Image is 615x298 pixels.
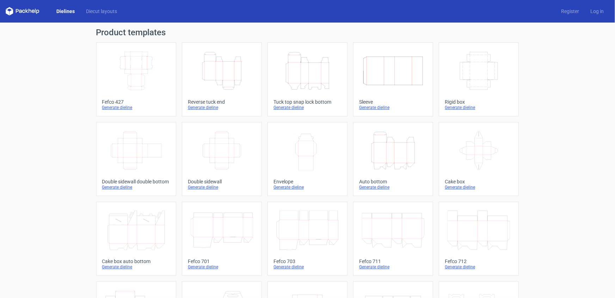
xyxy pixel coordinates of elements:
div: Cake box auto bottom [102,259,170,264]
a: Dielines [51,8,80,15]
h1: Product templates [96,28,519,37]
div: Sleeve [359,99,427,105]
div: Generate dieline [102,264,170,270]
div: Tuck top snap lock bottom [273,99,342,105]
div: Generate dieline [359,105,427,110]
a: SleeveGenerate dieline [353,42,433,116]
a: Register [555,8,585,15]
a: Fefco 427Generate dieline [96,42,176,116]
div: Generate dieline [273,264,342,270]
div: Generate dieline [445,105,513,110]
a: Diecut layouts [80,8,123,15]
a: Double sidewall double bottomGenerate dieline [96,122,176,196]
div: Generate dieline [188,105,256,110]
div: Fefco 711 [359,259,427,264]
a: Double sidewallGenerate dieline [182,122,262,196]
div: Cake box [445,179,513,184]
div: Reverse tuck end [188,99,256,105]
a: Log in [585,8,609,15]
div: Auto bottom [359,179,427,184]
div: Double sidewall [188,179,256,184]
div: Generate dieline [359,184,427,190]
a: Cake box auto bottomGenerate dieline [96,202,176,276]
div: Fefco 701 [188,259,256,264]
div: Generate dieline [359,264,427,270]
div: Fefco 712 [445,259,513,264]
a: Fefco 712Generate dieline [439,202,519,276]
div: Generate dieline [102,184,170,190]
div: Fefco 427 [102,99,170,105]
a: Rigid boxGenerate dieline [439,42,519,116]
div: Generate dieline [188,184,256,190]
a: Tuck top snap lock bottomGenerate dieline [267,42,348,116]
a: Reverse tuck endGenerate dieline [182,42,262,116]
div: Rigid box [445,99,513,105]
div: Generate dieline [445,184,513,190]
div: Generate dieline [102,105,170,110]
div: Generate dieline [188,264,256,270]
div: Envelope [273,179,342,184]
a: Fefco 701Generate dieline [182,202,262,276]
a: Auto bottomGenerate dieline [353,122,433,196]
div: Fefco 703 [273,259,342,264]
a: EnvelopeGenerate dieline [267,122,348,196]
div: Generate dieline [273,184,342,190]
a: Fefco 703Generate dieline [267,202,348,276]
a: Cake boxGenerate dieline [439,122,519,196]
div: Generate dieline [273,105,342,110]
div: Double sidewall double bottom [102,179,170,184]
a: Fefco 711Generate dieline [353,202,433,276]
div: Generate dieline [445,264,513,270]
